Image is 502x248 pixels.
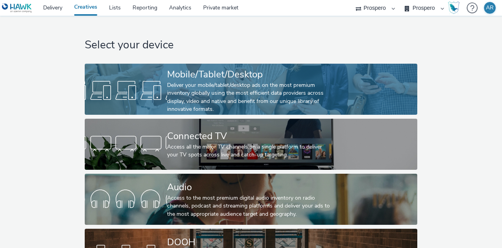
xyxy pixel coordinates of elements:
img: undefined Logo [2,3,32,13]
img: Hawk Academy [448,2,460,14]
a: Mobile/Tablet/DesktopDeliver your mobile/tablet/desktop ads on the most premium inventory globall... [85,64,418,115]
h1: Select your device [85,38,418,53]
a: Hawk Academy [448,2,463,14]
div: Access to the most premium digital audio inventory on radio channels, podcast and streaming platf... [167,194,332,218]
div: Mobile/Tablet/Desktop [167,68,332,81]
div: Connected TV [167,129,332,143]
div: Deliver your mobile/tablet/desktop ads on the most premium inventory globally using the most effi... [167,81,332,114]
div: Access all the major TV channels on a single platform to deliver your TV spots across live and ca... [167,143,332,159]
a: AudioAccess to the most premium digital audio inventory on radio channels, podcast and streaming ... [85,174,418,225]
a: Connected TVAccess all the major TV channels on a single platform to deliver your TV spots across... [85,119,418,170]
div: Audio [167,180,332,194]
div: AR [486,2,494,14]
